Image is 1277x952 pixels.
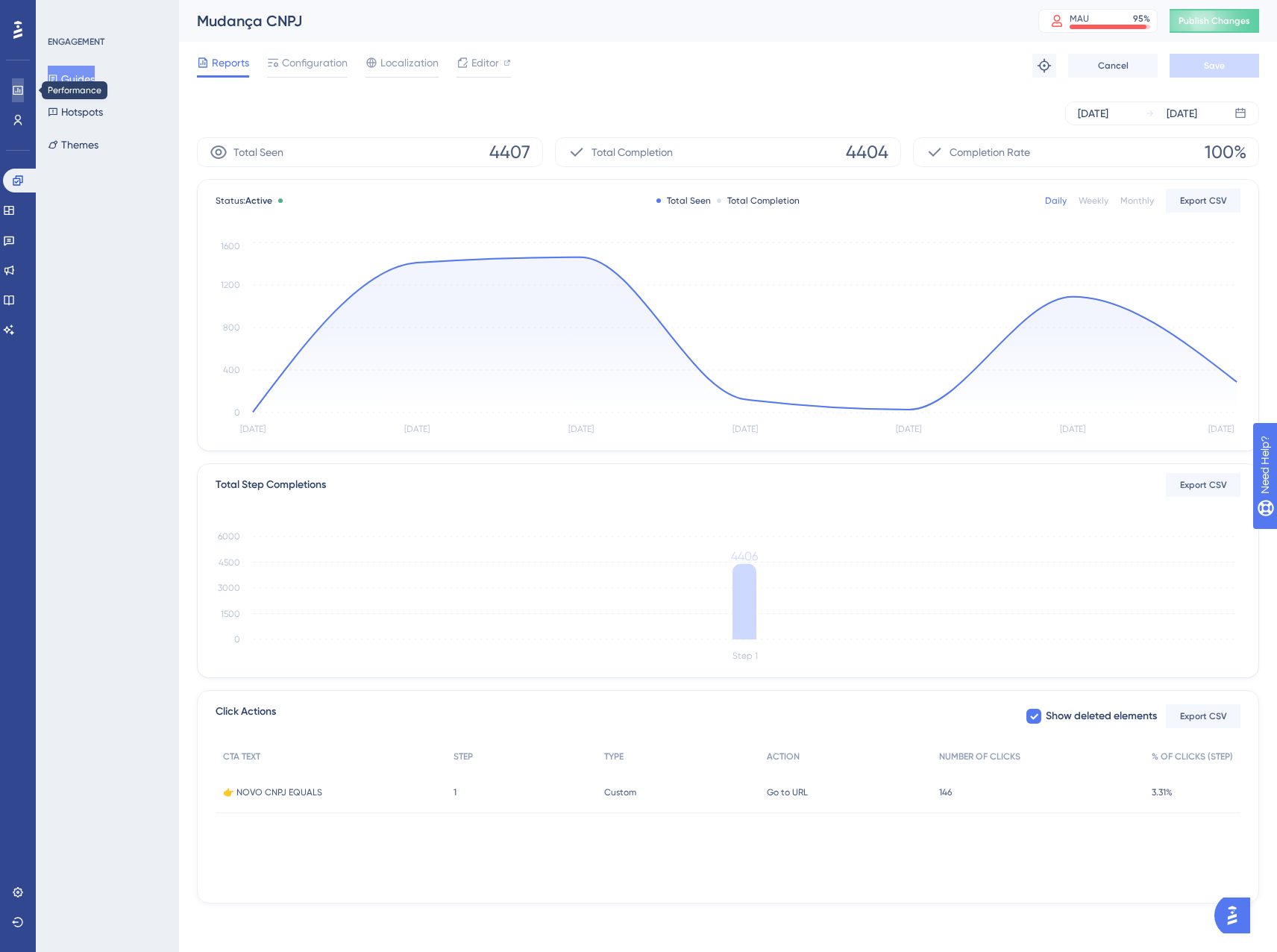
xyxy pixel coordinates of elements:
[240,424,266,434] tspan: [DATE]
[233,143,283,161] span: Total Seen
[282,54,348,72] span: Configuration
[221,241,240,251] tspan: 1600
[1170,9,1259,33] button: Publish Changes
[950,143,1030,161] span: Completion Rate
[656,195,711,207] div: Total Seen
[1060,424,1085,434] tspan: [DATE]
[1070,13,1089,25] div: MAU
[1046,707,1157,725] span: Show deleted elements
[1152,751,1233,762] span: % OF CLICKS (STEP)
[218,583,240,593] tspan: 3000
[604,786,636,798] span: Custom
[1120,195,1154,207] div: Monthly
[604,751,624,762] span: TYPE
[1079,195,1108,207] div: Weekly
[234,634,240,645] tspan: 0
[767,786,808,798] span: Go to URL
[1204,60,1225,72] span: Save
[489,140,530,164] span: 4407
[234,407,240,418] tspan: 0
[1068,54,1158,78] button: Cancel
[48,36,104,48] div: ENGAGEMENT
[216,703,276,730] span: Click Actions
[846,140,888,164] span: 4404
[245,195,272,206] span: Active
[197,10,1001,31] div: Mudança CNPJ
[1166,189,1240,213] button: Export CSV
[48,66,95,93] button: Guides
[939,751,1020,762] span: NUMBER OF CLICKS
[219,557,240,568] tspan: 4500
[454,751,473,762] span: STEP
[568,424,594,434] tspan: [DATE]
[939,786,952,798] span: 146
[454,786,456,798] span: 1
[1205,140,1246,164] span: 100%
[1133,13,1150,25] div: 95 %
[732,651,758,661] tspan: Step 1
[223,786,322,798] span: 👉 NOVO CNPJ EQUALS
[221,280,240,290] tspan: 1200
[717,195,800,207] div: Total Completion
[380,54,439,72] span: Localization
[216,476,326,494] div: Total Step Completions
[1214,893,1259,938] iframe: UserGuiding AI Assistant Launcher
[1170,54,1259,78] button: Save
[404,424,430,434] tspan: [DATE]
[592,143,673,161] span: Total Completion
[767,751,800,762] span: ACTION
[1179,15,1250,27] span: Publish Changes
[1045,195,1067,207] div: Daily
[1166,473,1240,497] button: Export CSV
[48,98,103,125] button: Hotspots
[223,365,240,375] tspan: 400
[732,424,758,434] tspan: [DATE]
[1180,195,1227,207] span: Export CSV
[1180,479,1227,491] span: Export CSV
[1078,104,1108,122] div: [DATE]
[1167,104,1197,122] div: [DATE]
[48,131,98,158] button: Themes
[1098,60,1129,72] span: Cancel
[218,531,240,542] tspan: 6000
[1208,424,1234,434] tspan: [DATE]
[223,751,260,762] span: CTA TEXT
[1152,786,1173,798] span: 3.31%
[212,54,249,72] span: Reports
[216,195,272,207] span: Status:
[1180,710,1227,722] span: Export CSV
[223,322,240,333] tspan: 800
[731,549,758,563] tspan: 4406
[1166,704,1240,728] button: Export CSV
[221,609,240,619] tspan: 1500
[35,4,93,22] span: Need Help?
[471,54,499,72] span: Editor
[896,424,921,434] tspan: [DATE]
